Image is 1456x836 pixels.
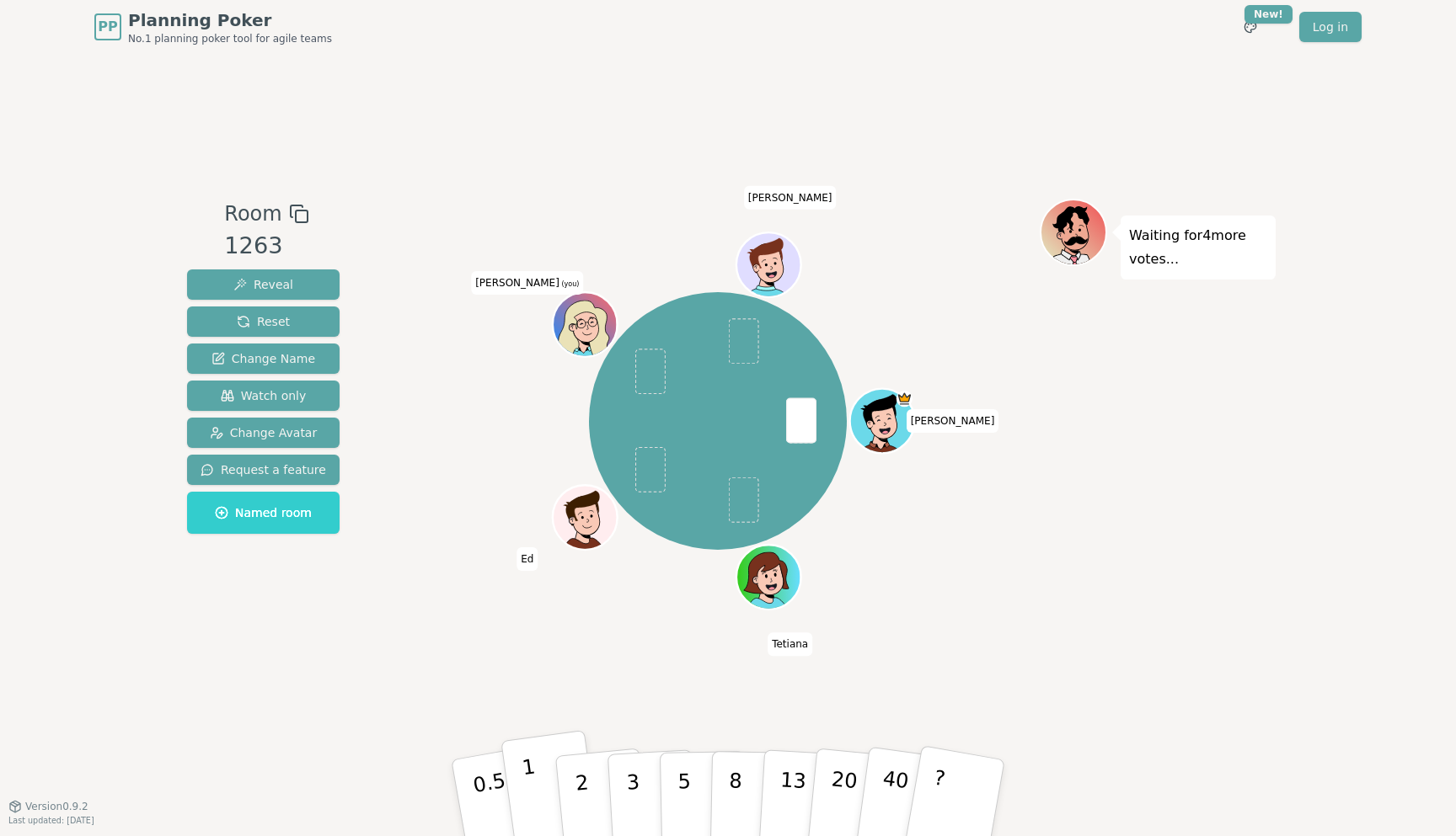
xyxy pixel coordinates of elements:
[25,800,88,813] span: Version 0.9.2
[237,313,290,330] span: Reset
[8,800,88,813] button: Version0.9.2
[224,229,308,264] div: 1263
[187,418,340,448] button: Change Avatar
[94,8,332,45] a: PPPlanning PokerNo.1 planning poker tool for agile teams
[233,276,293,293] span: Reveal
[1299,12,1362,42] a: Log in
[211,350,315,367] span: Change Name
[1235,12,1266,42] button: New!
[187,306,340,337] button: Reset
[471,271,583,295] span: Click to change your name
[517,546,538,570] span: Click to change your name
[1245,5,1293,24] div: New!
[768,632,812,656] span: Click to change your name
[215,504,312,521] span: Named room
[210,424,318,441] span: Change Avatar
[187,492,340,534] button: Named room
[907,409,999,433] span: Click to change your name
[896,391,912,407] span: Anna is the host
[554,294,615,354] button: Click to change your avatar
[187,343,340,374] button: Change Name
[98,17,117,37] span: PP
[1129,224,1267,271] p: Waiting for 4 more votes...
[201,461,326,478] span: Request a feature
[187,269,340,300] button: Reveal
[8,816,94,825] span: Last updated: [DATE]
[221,387,307,404] span: Watch only
[128,8,332,32] span: Planning Poker
[128,32,332,45] span: No.1 planning poker tool for agile teams
[187,381,340,411] button: Watch only
[744,185,837,209] span: Click to change your name
[224,199,281,229] span: Room
[187,455,340,485] button: Request a feature
[559,280,580,288] span: (you)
